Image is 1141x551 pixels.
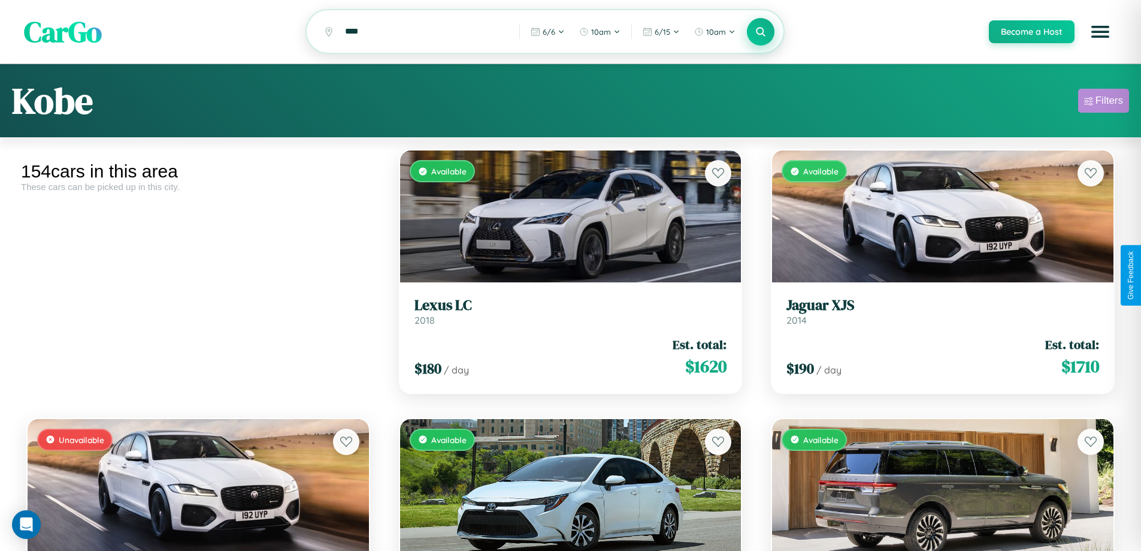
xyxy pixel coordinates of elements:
span: CarGo [24,12,102,52]
span: Available [803,435,839,445]
div: 154 cars in this area [21,161,376,182]
span: $ 1620 [685,354,727,378]
button: 6/6 [525,22,571,41]
button: 10am [688,22,742,41]
span: $ 180 [414,359,441,378]
div: These cars can be picked up in this city. [21,182,376,192]
button: Become a Host [989,20,1075,43]
div: Filters [1095,95,1123,107]
span: / day [444,364,469,376]
span: 2018 [414,314,435,326]
button: Open menu [1084,15,1117,49]
span: Available [803,166,839,176]
span: 10am [706,27,726,37]
span: Available [431,166,467,176]
span: 6 / 15 [655,27,670,37]
button: 10am [573,22,627,41]
span: 6 / 6 [543,27,555,37]
a: Jaguar XJS2014 [786,297,1099,326]
span: $ 1710 [1061,354,1099,378]
span: Est. total: [673,336,727,353]
button: 6/15 [637,22,686,41]
h3: Jaguar XJS [786,297,1099,314]
button: Filters [1078,89,1129,113]
h3: Lexus LC [414,297,727,314]
span: $ 190 [786,359,814,378]
span: / day [816,364,842,376]
div: Open Intercom Messenger [12,510,41,539]
span: Est. total: [1045,336,1099,353]
span: 10am [591,27,611,37]
span: Unavailable [59,435,104,445]
span: 2014 [786,314,807,326]
h1: Kobe [12,76,93,125]
a: Lexus LC2018 [414,297,727,326]
span: Available [431,435,467,445]
div: Give Feedback [1127,251,1135,300]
